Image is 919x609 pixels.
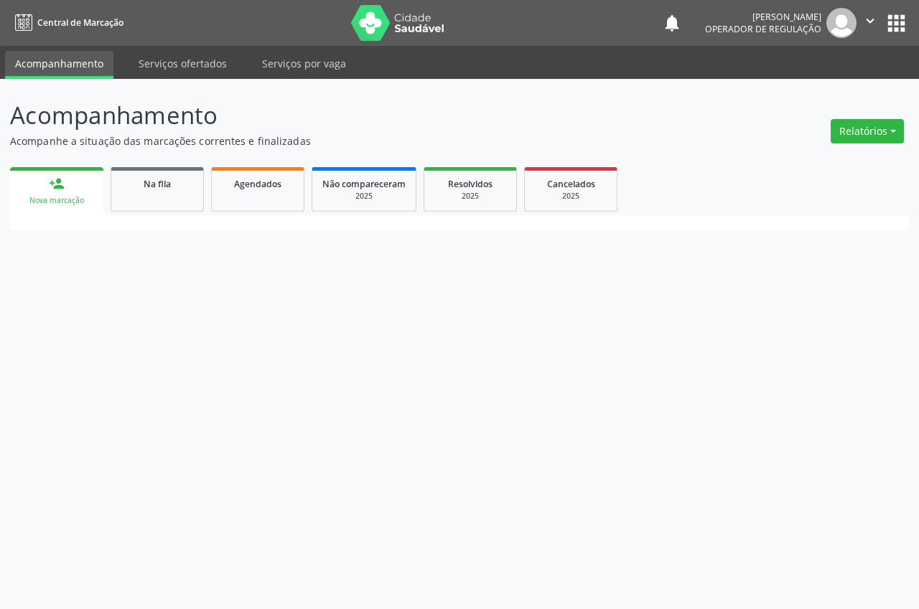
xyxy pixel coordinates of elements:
[322,178,406,190] span: Não compareceram
[535,191,607,202] div: 2025
[252,51,356,76] a: Serviços por vaga
[5,51,113,79] a: Acompanhamento
[10,98,639,133] p: Acompanhamento
[20,195,93,206] div: Nova marcação
[884,11,909,36] button: apps
[322,191,406,202] div: 2025
[434,191,506,202] div: 2025
[826,8,857,38] img: img
[662,13,682,33] button: notifications
[49,176,65,192] div: person_add
[862,13,878,29] i: 
[705,23,821,35] span: Operador de regulação
[144,178,171,190] span: Na fila
[857,8,884,38] button: 
[705,11,821,23] div: [PERSON_NAME]
[10,11,123,34] a: Central de Marcação
[547,178,595,190] span: Cancelados
[831,119,904,143] button: Relatórios
[37,16,123,29] span: Central de Marcação
[448,178,493,190] span: Resolvidos
[234,178,281,190] span: Agendados
[10,133,639,148] p: Acompanhe a situação das marcações correntes e finalizadas
[129,51,237,76] a: Serviços ofertados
